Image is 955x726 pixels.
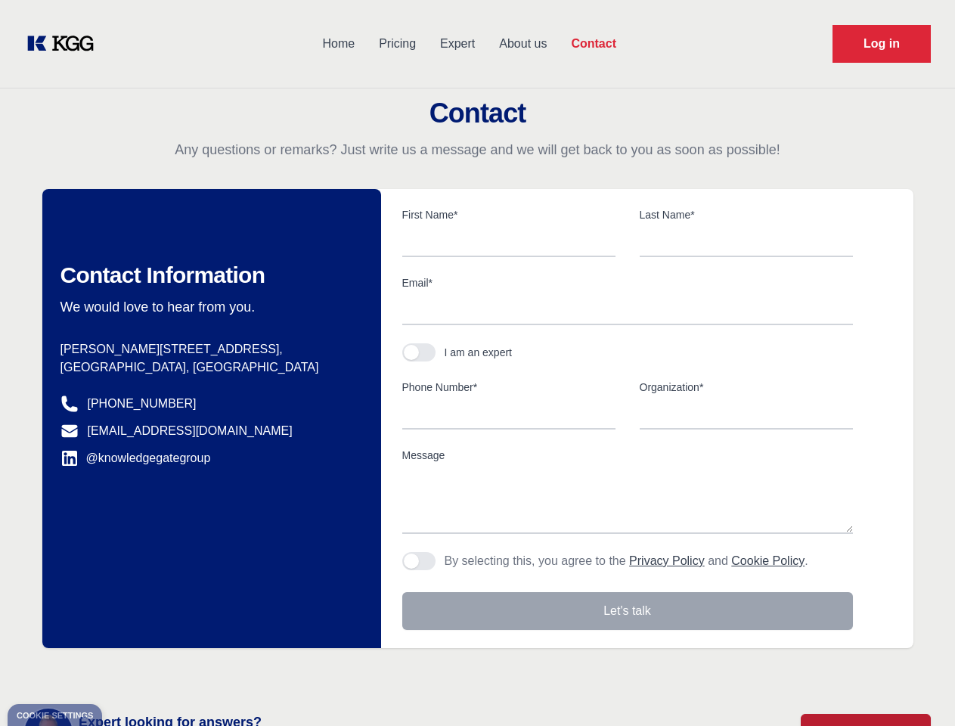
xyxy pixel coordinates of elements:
div: I am an expert [445,345,513,360]
p: [PERSON_NAME][STREET_ADDRESS], [60,340,357,358]
div: Cookie settings [17,712,93,720]
label: Message [402,448,853,463]
p: By selecting this, you agree to the and . [445,552,808,570]
label: First Name* [402,207,615,222]
a: Pricing [367,24,428,64]
label: Email* [402,275,853,290]
label: Organization* [640,380,853,395]
a: Contact [559,24,628,64]
a: [PHONE_NUMBER] [88,395,197,413]
a: Cookie Policy [731,554,805,567]
a: Expert [428,24,487,64]
p: We would love to hear from you. [60,298,357,316]
a: Request Demo [833,25,931,63]
h2: Contact Information [60,262,357,289]
a: About us [487,24,559,64]
a: KOL Knowledge Platform: Talk to Key External Experts (KEE) [24,32,106,56]
a: [EMAIL_ADDRESS][DOMAIN_NAME] [88,422,293,440]
button: Let's talk [402,592,853,630]
a: Home [310,24,367,64]
label: Last Name* [640,207,853,222]
p: [GEOGRAPHIC_DATA], [GEOGRAPHIC_DATA] [60,358,357,377]
label: Phone Number* [402,380,615,395]
p: Any questions or remarks? Just write us a message and we will get back to you as soon as possible! [18,141,937,159]
h2: Contact [18,98,937,129]
iframe: Chat Widget [879,653,955,726]
a: Privacy Policy [629,554,705,567]
a: @knowledgegategroup [60,449,211,467]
